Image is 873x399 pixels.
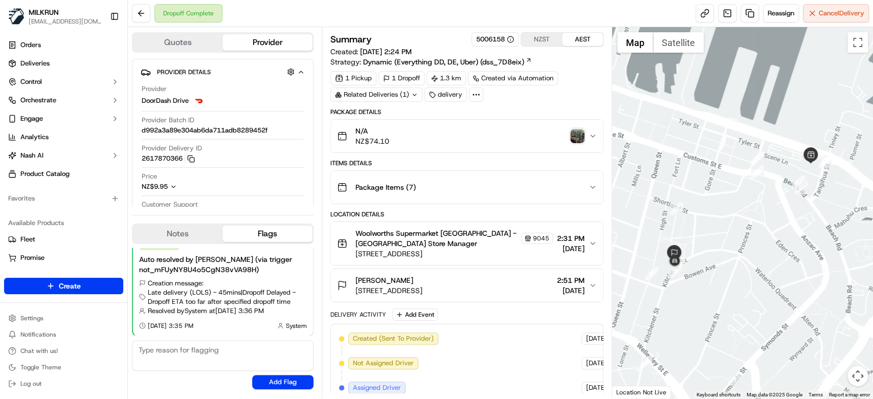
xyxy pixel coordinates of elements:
span: Provider Batch ID [142,116,194,125]
span: Package Items ( 7 ) [355,182,416,192]
button: Map camera controls [847,366,868,386]
a: Deliveries [4,55,123,72]
button: Package Items (7) [331,171,603,204]
div: 1 Dropoff [378,71,424,85]
span: MILKRUN [29,7,59,17]
span: N/A [355,126,389,136]
button: Add Flag [252,375,314,389]
span: Engage [20,114,43,123]
span: Orchestrate [20,96,56,105]
span: at [DATE] 3:36 PM [209,306,264,316]
div: 13 [751,151,764,165]
div: 9 [728,372,741,386]
span: [STREET_ADDRESS] [355,249,553,259]
img: photo_proof_of_delivery image [570,129,585,143]
span: 2:31 PM [557,233,585,243]
img: MILKRUN [8,8,25,25]
span: System [286,322,307,330]
button: Nash AI [4,147,123,164]
div: delivery [424,87,467,102]
div: 15 [670,202,683,215]
span: Creation message: [148,279,204,288]
div: Location Not Live [612,386,671,398]
img: doordash_logo_v2.png [193,95,205,107]
a: Promise [8,253,119,262]
div: 14 [751,165,764,179]
button: Settings [4,311,123,325]
button: Provider Details [141,63,305,80]
button: Quotes [133,34,222,51]
div: Auto resolved by [PERSON_NAME] (via trigger not_mFUyNY8U4o5CgN38vVA98H) [139,254,307,275]
a: Terms (opens in new tab) [809,392,823,397]
span: Assigned Driver [353,383,401,392]
a: Product Catalog [4,166,123,182]
button: Log out [4,376,123,391]
span: Product Catalog [20,169,70,179]
div: Related Deliveries (1) [330,87,422,102]
span: Provider Details [157,68,211,76]
div: Favorites [4,190,123,207]
span: Create [59,281,81,291]
div: 12 [818,155,832,168]
span: [DATE] [586,359,607,368]
button: CancelDelivery [803,4,869,23]
button: AEST [562,33,603,46]
span: Fleet [20,235,35,244]
span: DoorDash Drive [142,96,189,105]
button: Show street map [617,32,653,53]
a: Fleet [8,235,119,244]
span: [DATE] 2:24 PM [360,47,412,56]
div: Strategy: [330,57,532,67]
div: Available Products [4,215,123,231]
span: [DATE] [586,383,607,392]
span: Map data ©2025 Google [747,392,802,397]
span: [DATE] 3:35 PM [148,322,193,330]
button: Provider [222,34,312,51]
span: Not Assigned Driver [353,359,414,368]
a: Created via Automation [468,71,558,85]
button: MILKRUNMILKRUN[EMAIL_ADDRESS][DOMAIN_NAME] [4,4,106,29]
div: Location Details [330,210,603,218]
span: d992a3a89e304ab6da711adb8289452f [142,126,267,135]
span: [DATE] [557,243,585,254]
img: Google [615,385,648,398]
span: Control [20,77,42,86]
span: Price [142,172,157,181]
div: 5006158 [476,35,514,44]
div: 16 [645,267,658,280]
button: Keyboard shortcuts [697,391,741,398]
button: Orchestrate [4,92,123,108]
div: 6 [639,356,652,369]
button: [EMAIL_ADDRESS][DOMAIN_NAME] [29,17,102,26]
span: Created (Sent To Provider) [353,334,434,343]
button: Notes [133,226,222,242]
span: Promise [20,253,44,262]
span: Late delivery (LOLS) - 45mins | Dropoff Delayed - Dropoff ETA too far after specified dropoff time [148,288,307,306]
button: Promise [4,250,123,266]
span: NZ$9.95 [142,182,168,191]
span: [STREET_ADDRESS] [355,285,422,296]
button: Chat with us! [4,344,123,358]
a: Dynamic (Everything DD, DE, Uber) (dss_7D8eix) [363,57,532,67]
button: NZST [521,33,562,46]
button: Toggle Theme [4,360,123,374]
span: Woolworths Supermarket [GEOGRAPHIC_DATA] - [GEOGRAPHIC_DATA] Store Manager [355,228,519,249]
button: N/ANZ$74.10photo_proof_of_delivery image [331,120,603,152]
button: NZ$9.95 [142,182,232,191]
span: Resolved by System [148,306,207,316]
span: Deliveries [20,59,50,68]
span: [DATE] [586,334,607,343]
span: Provider [142,84,167,94]
a: Orders [4,37,123,53]
div: 11 [792,175,805,189]
button: Toggle fullscreen view [847,32,868,53]
button: Add Event [392,308,438,321]
span: [PERSON_NAME] [355,275,413,285]
span: 2:51 PM [557,275,585,285]
div: Delivery Activity [330,311,386,319]
span: Toggle Theme [20,363,61,371]
span: Provider Delivery ID [142,144,202,153]
button: Flags [222,226,312,242]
